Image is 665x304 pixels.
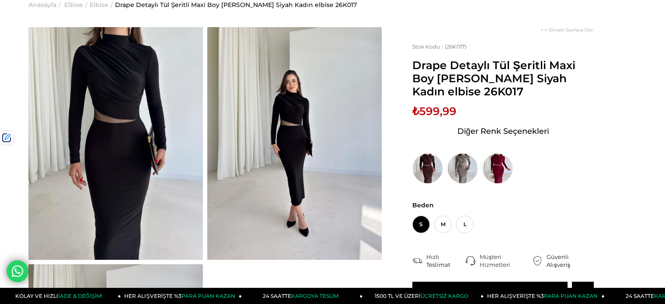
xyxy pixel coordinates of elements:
div: Hızlı Teslimat [426,253,466,269]
img: Drape Detaylı Tül Şeritli Maxi Boy Lelia Haki Kadın elbise 26K017 [447,153,478,184]
a: 24 SAATTEKARGOYA TESLİM [242,288,363,304]
img: Lelia elbise 26K017 [207,27,382,260]
img: Drape Detaylı Tül Şeritli Maxi Boy Lelia Kahve Kadın elbise 26K017 [412,153,443,184]
span: Drape Detaylı Tül Şeritli Maxi Boy [PERSON_NAME] Siyah Kadın elbise 26K017 [412,59,594,98]
span: KARGOYA TESLİM [291,293,338,299]
img: Lelia elbise 26K017 [28,27,203,260]
span: S [412,216,430,233]
span: İADE & DEĞİŞİM! [58,293,102,299]
span: M [434,216,452,233]
img: Drape Detaylı Tül Şeritli Maxi Boy Lelia Bordo Kadın elbise 26K017 [482,153,513,184]
img: shipping.png [412,256,422,266]
span: L [456,216,474,233]
a: HER ALIŞVERİŞTE %3PARA PUAN KAZAN [121,288,242,304]
a: 1500 TL VE ÜZERİÜCRETSİZ KARGO [363,288,484,304]
span: Stok Kodu [412,43,445,50]
div: Güvenli Alışveriş [547,253,594,269]
div: Müşteri Hizmetleri [480,253,533,269]
span: ₺599,99 [412,105,456,118]
img: security.png [533,256,542,266]
span: Beden [412,201,594,209]
span: ÜCRETSİZ KARGO [421,293,468,299]
span: Diğer Renk Seçenekleri [457,124,549,138]
img: call-center.png [466,256,475,266]
a: HER ALIŞVERİŞTE %3PARA PUAN KAZAN [484,288,605,304]
span: PARA PUAN KAZAN [544,293,598,299]
span: (26K017) [412,43,467,50]
span: PARA PUAN KAZAN [181,293,235,299]
a: < < Önceki Sayfaya Dön [541,27,594,33]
